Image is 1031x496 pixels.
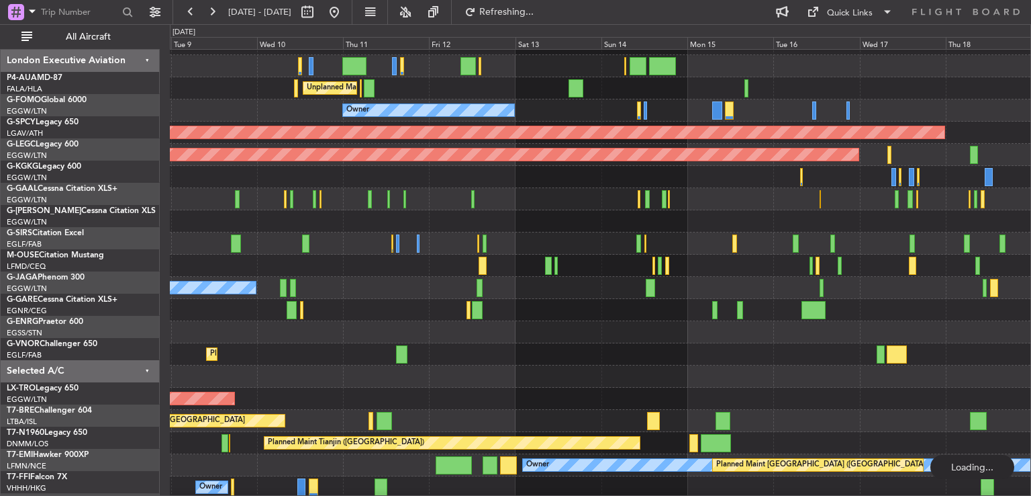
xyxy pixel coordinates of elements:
[7,163,38,171] span: G-KGKG
[343,37,429,49] div: Thu 11
[7,395,47,405] a: EGGW/LTN
[7,151,47,161] a: EGGW/LTN
[7,128,43,138] a: LGAV/ATH
[7,483,46,493] a: VHHH/HKG
[7,185,117,193] a: G-GAALCessna Citation XLS+
[7,74,37,82] span: P4-AUA
[7,217,47,227] a: EGGW/LTN
[7,229,32,237] span: G-SIRS
[7,473,67,481] a: T7-FFIFalcon 7X
[7,429,44,437] span: T7-N1960
[7,239,42,249] a: EGLF/FAB
[7,251,104,259] a: M-OUSECitation Mustang
[7,163,81,171] a: G-KGKGLegacy 600
[479,7,535,17] span: Refreshing...
[7,140,79,149] a: G-LEGCLegacy 600
[268,433,424,453] div: Planned Maint Tianjin ([GEOGRAPHIC_DATA])
[7,439,48,449] a: DNMM/LOS
[7,306,47,316] a: EGNR/CEG
[7,195,47,205] a: EGGW/LTN
[7,96,87,104] a: G-FOMOGlobal 6000
[7,261,46,272] a: LFMD/CEQ
[7,207,81,215] span: G-[PERSON_NAME]
[526,455,549,475] div: Owner
[7,340,40,348] span: G-VNOR
[7,417,37,427] a: LTBA/ISL
[307,78,524,98] div: Unplanned Maint [GEOGRAPHIC_DATA] ([PERSON_NAME] Intl)
[346,100,369,120] div: Owner
[7,296,117,304] a: G-GARECessna Citation XLS+
[7,473,30,481] span: T7-FFI
[257,37,343,49] div: Wed 10
[7,340,97,348] a: G-VNORChallenger 650
[7,350,42,360] a: EGLF/FAB
[7,296,38,304] span: G-GARE
[7,284,47,294] a: EGGW/LTN
[515,37,601,49] div: Sat 13
[7,384,79,392] a: LX-TROLegacy 650
[7,318,38,326] span: G-ENRG
[35,32,142,42] span: All Aircraft
[7,384,36,392] span: LX-TRO
[773,37,859,49] div: Tue 16
[7,274,85,282] a: G-JAGAPhenom 300
[458,1,539,23] button: Refreshing...
[7,118,36,126] span: G-SPCY
[117,411,245,431] div: Planned Maint [GEOGRAPHIC_DATA]
[716,455,928,475] div: Planned Maint [GEOGRAPHIC_DATA] ([GEOGRAPHIC_DATA])
[860,37,946,49] div: Wed 17
[800,1,899,23] button: Quick Links
[827,7,873,20] div: Quick Links
[7,274,38,282] span: G-JAGA
[15,26,146,48] button: All Aircraft
[173,27,195,38] div: [DATE]
[429,37,515,49] div: Fri 12
[687,37,773,49] div: Mon 15
[41,2,118,22] input: Trip Number
[210,344,298,364] div: Planned Maint Dusseldorf
[7,429,87,437] a: T7-N1960Legacy 650
[7,140,36,149] span: G-LEGC
[930,455,1014,479] div: Loading...
[7,96,41,104] span: G-FOMO
[601,37,687,49] div: Sun 14
[7,106,47,116] a: EGGW/LTN
[7,173,47,183] a: EGGW/LTN
[7,328,42,338] a: EGSS/STN
[7,74,62,82] a: P4-AUAMD-87
[7,229,84,237] a: G-SIRSCitation Excel
[7,461,46,471] a: LFMN/NCE
[7,451,33,459] span: T7-EMI
[7,318,83,326] a: G-ENRGPraetor 600
[171,37,257,49] div: Tue 9
[7,251,39,259] span: M-OUSE
[7,84,42,94] a: FALA/HLA
[7,118,79,126] a: G-SPCYLegacy 650
[7,407,92,415] a: T7-BREChallenger 604
[7,185,38,193] span: G-GAAL
[7,207,156,215] a: G-[PERSON_NAME]Cessna Citation XLS
[228,6,291,18] span: [DATE] - [DATE]
[7,407,34,415] span: T7-BRE
[7,451,89,459] a: T7-EMIHawker 900XP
